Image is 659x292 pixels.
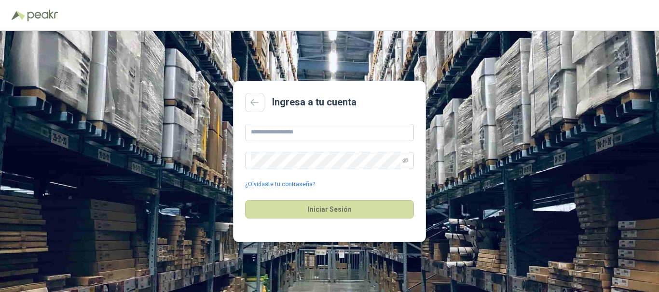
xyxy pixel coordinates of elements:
a: ¿Olvidaste tu contraseña? [245,180,315,189]
h2: Ingresa a tu cuenta [272,95,357,110]
img: Logo [12,11,25,20]
span: eye-invisible [402,158,408,163]
button: Iniciar Sesión [245,200,414,219]
img: Peakr [27,10,58,21]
